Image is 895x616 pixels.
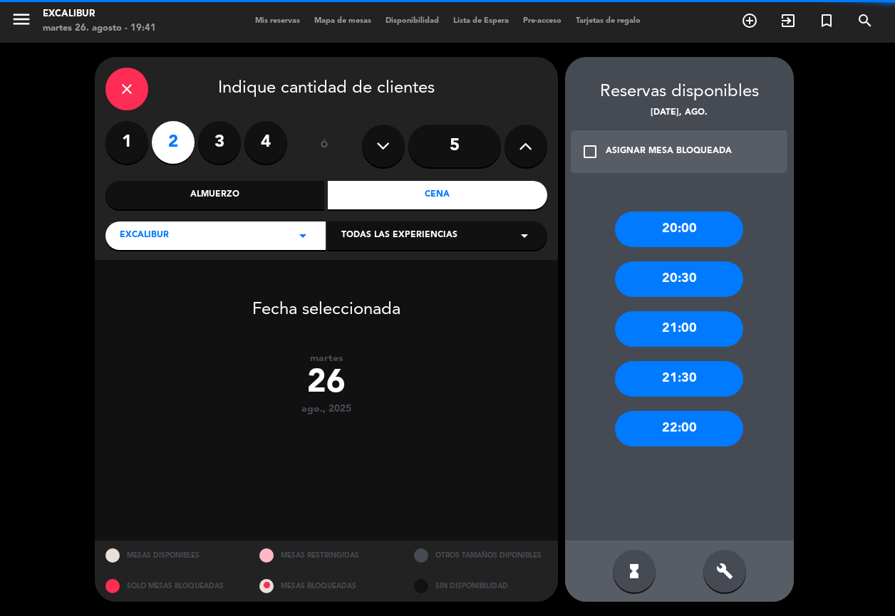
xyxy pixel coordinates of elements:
i: menu [11,9,32,30]
div: 21:30 [615,361,743,397]
div: ó [301,121,348,171]
div: Fecha seleccionada [95,278,558,324]
label: 3 [198,121,241,164]
div: 22:00 [615,411,743,447]
i: close [118,80,135,98]
span: Mapa de mesas [307,17,378,25]
div: ago., 2025 [95,403,558,415]
i: arrow_drop_down [516,227,533,244]
i: check_box_outline_blank [581,143,599,160]
div: SIN DISPONIBILIDAD [403,571,558,602]
div: Almuerzo [105,181,325,209]
div: ASIGNAR MESA BLOQUEADA [606,145,732,159]
div: Reservas disponibles [565,78,794,106]
span: Pre-acceso [516,17,569,25]
div: 26 [95,365,558,403]
button: menu [11,9,32,35]
label: 4 [244,121,287,164]
div: MESAS RESTRINGIDAS [249,541,403,571]
i: add_circle_outline [741,12,758,29]
div: MESAS DISPONIBLES [95,541,249,571]
div: [DATE], ago. [565,106,794,120]
label: 1 [105,121,148,164]
span: Lista de Espera [446,17,516,25]
i: build [716,563,733,580]
i: arrow_drop_down [294,227,311,244]
div: martes [95,353,558,365]
div: 21:00 [615,311,743,347]
i: hourglass_full [626,563,643,580]
div: martes 26. agosto - 19:41 [43,21,156,36]
div: MESAS BLOQUEADAS [249,571,403,602]
i: turned_in_not [818,12,835,29]
div: 20:00 [615,212,743,247]
i: exit_to_app [780,12,797,29]
div: OTROS TAMAÑOS DIPONIBLES [403,541,558,571]
div: Cena [328,181,547,209]
span: Excalibur [120,229,169,243]
label: 2 [152,121,195,164]
span: Mis reservas [248,17,307,25]
div: SOLO MESAS BLOQUEADAS [95,571,249,602]
div: 20:30 [615,261,743,297]
div: Excalibur [43,7,156,21]
span: Todas las experiencias [341,229,457,243]
i: search [857,12,874,29]
div: Indique cantidad de clientes [105,68,547,110]
span: Disponibilidad [378,17,446,25]
span: Tarjetas de regalo [569,17,648,25]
